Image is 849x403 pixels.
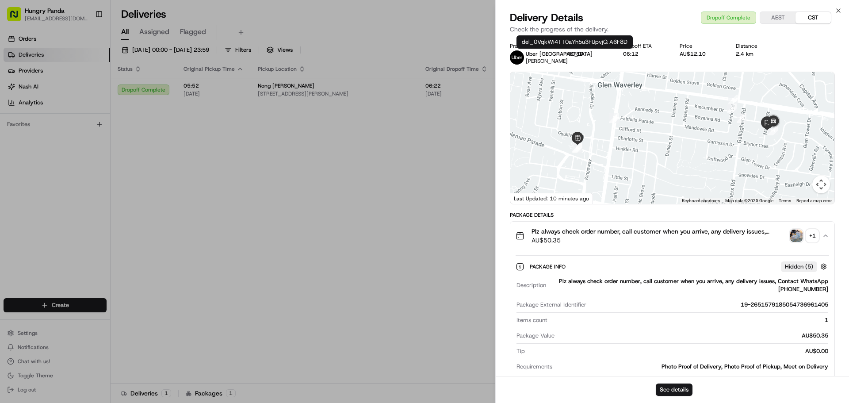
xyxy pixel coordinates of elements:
span: Hidden ( 5 ) [785,263,813,271]
span: Package External Identifier [516,301,586,309]
button: AEST [760,12,795,23]
span: [PERSON_NAME] [27,161,72,168]
button: A6F8D [566,50,583,58]
span: Delivery Details [510,11,583,25]
div: 📗 [9,199,16,206]
span: API Documentation [84,198,142,207]
div: 5 [573,143,582,153]
span: Items count [516,316,547,324]
img: uber-new-logo.jpeg [510,50,524,65]
span: Description [516,281,546,289]
div: 11 [768,126,778,135]
div: We're available if you need us! [40,93,122,100]
div: 💻 [75,199,82,206]
img: Google [512,192,542,204]
a: Powered byPylon [62,219,107,226]
div: AU$12.10 [680,50,722,58]
button: Hidden (5) [781,261,829,272]
img: photo_proof_of_pickup image [790,230,803,242]
div: Price [680,42,722,50]
div: 2.4 km [736,50,778,58]
span: Uber [GEOGRAPHIC_DATA] [526,50,593,58]
span: 8月15日 [34,137,55,144]
span: • [29,137,32,144]
button: Map camera controls [812,176,830,193]
button: Plz always check order number, call customer when you arrive, any delivery issues, Contact WhatsA... [510,222,834,250]
div: 06:12 [623,50,665,58]
button: Keyboard shortcuts [682,198,720,204]
div: Package Details [510,211,835,219]
input: Clear [23,57,146,66]
span: Knowledge Base [18,198,68,207]
img: 1736555255976-a54dd68f-1ca7-489b-9aae-adbdc363a1c4 [9,84,25,100]
p: Welcome 👋 [9,35,161,50]
div: AU$50.35 [558,332,828,340]
span: Requirements [516,363,552,371]
span: AU$50.35 [532,236,787,245]
a: Terms [779,198,791,203]
button: See all [137,113,161,124]
img: 1727276513143-84d647e1-66c0-4f92-a045-3c9f9f5dfd92 [19,84,34,100]
div: 9 [727,104,737,113]
div: 7 [609,113,619,123]
div: 6 [572,143,582,153]
span: Map data ©2025 Google [725,198,773,203]
div: Photo Proof of Delivery, Photo Proof of Pickup, Meet on Delivery [556,363,828,371]
div: Last Updated: 10 minutes ago [510,193,593,204]
div: Start new chat [40,84,145,93]
div: del_0VqkWi4TT0aYh5u3FUpvjQ A6F8D [516,35,633,49]
img: Asif Zaman Khan [9,153,23,167]
a: Open this area in Google Maps (opens a new window) [512,192,542,204]
div: + 1 [806,230,818,242]
p: Check the progress of the delivery. [510,25,835,34]
div: Plz always check order number, call customer when you arrive, any delivery issues, Contact WhatsA... [550,277,828,293]
div: Provider [510,42,552,50]
button: photo_proof_of_pickup image+1 [790,230,818,242]
a: 💻API Documentation [71,194,145,210]
span: Tip [516,347,525,355]
div: Dropoff ETA [623,42,665,50]
div: Distance [736,42,778,50]
div: 1 [551,316,828,324]
div: 8 [728,95,738,104]
div: AU$0.00 [528,347,828,355]
span: [PERSON_NAME] [526,58,568,65]
img: Nash [9,9,27,27]
span: 8月7日 [78,161,96,168]
a: Report a map error [796,198,832,203]
div: Past conversations [9,115,57,122]
button: CST [795,12,831,23]
span: Plz always check order number, call customer when you arrive, any delivery issues, Contact WhatsA... [532,227,787,236]
button: See details [656,384,692,396]
span: Package Info [530,263,567,270]
a: 📗Knowledge Base [5,194,71,210]
div: 10 [737,113,746,123]
span: Package Value [516,332,555,340]
div: Plz always check order number, call customer when you arrive, any delivery issues, Contact WhatsA... [510,250,834,387]
button: Start new chat [150,87,161,98]
span: • [73,161,76,168]
div: 19-2651579185054736961405 [590,301,828,309]
img: 1736555255976-a54dd68f-1ca7-489b-9aae-adbdc363a1c4 [18,161,25,169]
span: Pylon [88,219,107,226]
